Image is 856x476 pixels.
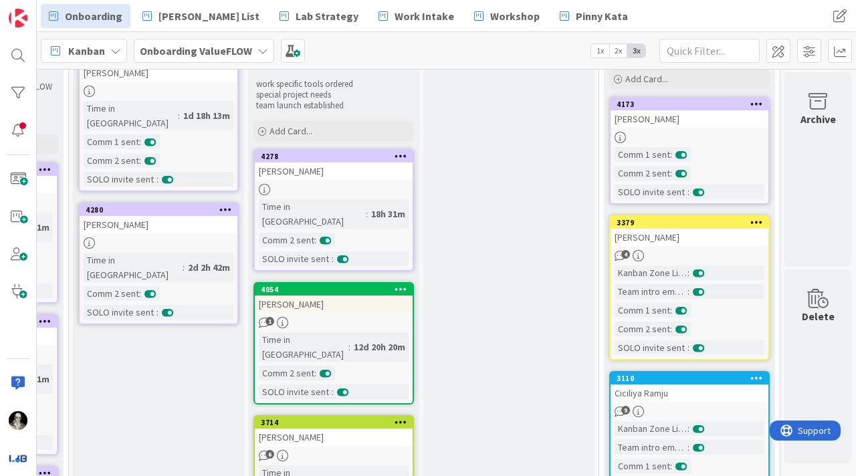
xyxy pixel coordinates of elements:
[615,459,670,473] div: Comm 1 sent
[670,147,672,162] span: :
[687,185,689,199] span: :
[259,199,366,229] div: Time in [GEOGRAPHIC_DATA]
[156,172,158,187] span: :
[348,340,350,354] span: :
[615,322,670,336] div: Comm 2 sent
[621,406,630,414] span: 9
[552,4,636,28] a: Pinny Kata
[261,285,413,294] div: 4054
[80,204,237,216] div: 4280
[611,384,768,402] div: Ciciliya Ramju
[800,111,836,127] div: Archive
[611,110,768,128] div: [PERSON_NAME]
[256,90,411,100] p: special project needs
[615,147,670,162] div: Comm 1 sent
[256,79,411,90] p: work specific tools ordered
[140,44,252,57] b: Onboarding ValueFLOW
[28,2,61,18] span: Support
[261,152,413,161] div: 4278
[253,149,414,271] a: 4278[PERSON_NAME]Time in [GEOGRAPHIC_DATA]:18h 31mComm 2 sent:SOLO invite sent:
[261,418,413,427] div: 3714
[259,251,332,266] div: SOLO invite sent
[296,8,358,24] span: Lab Strategy
[158,8,259,24] span: [PERSON_NAME] List
[687,284,689,299] span: :
[615,185,687,199] div: SOLO invite sent
[609,215,770,360] a: 3379[PERSON_NAME]Kanban Zone Licensed:Team intro email sent:Comm 1 sent:Comm 2 sent:SOLO invite s...
[609,97,770,205] a: 4173[PERSON_NAME]Comm 1 sent:Comm 2 sent:SOLO invite sent:
[272,4,366,28] a: Lab Strategy
[615,440,687,455] div: Team intro email sent
[366,207,368,221] span: :
[627,44,645,57] span: 3x
[78,51,239,192] a: [PERSON_NAME]Time in [GEOGRAPHIC_DATA]:1d 18h 13mComm 1 sent:Comm 2 sent:SOLO invite sent:
[617,374,768,383] div: 3110
[670,322,672,336] span: :
[156,305,158,320] span: :
[332,384,334,399] span: :
[270,125,312,137] span: Add Card...
[185,260,233,275] div: 2d 2h 42m
[314,233,316,247] span: :
[84,101,178,130] div: Time in [GEOGRAPHIC_DATA]
[84,172,156,187] div: SOLO invite sent
[255,150,413,162] div: 4278
[670,166,672,181] span: :
[255,429,413,446] div: [PERSON_NAME]
[259,366,314,380] div: Comm 2 sent
[265,450,274,459] span: 6
[9,9,27,27] img: Visit kanbanzone.com
[265,317,274,326] span: 1
[370,4,462,28] a: Work Intake
[670,459,672,473] span: :
[615,166,670,181] div: Comm 2 sent
[609,44,627,57] span: 2x
[84,305,156,320] div: SOLO invite sent
[65,8,122,24] span: Onboarding
[183,260,185,275] span: :
[368,207,409,221] div: 18h 31m
[395,8,454,24] span: Work Intake
[253,282,414,404] a: 4054[PERSON_NAME]Time in [GEOGRAPHIC_DATA]:12d 20h 20mComm 2 sent:SOLO invite sent:
[332,251,334,266] span: :
[576,8,628,24] span: Pinny Kata
[255,416,413,446] div: 3714[PERSON_NAME]
[611,372,768,402] div: 3110Ciciliya Ramju
[84,253,183,282] div: Time in [GEOGRAPHIC_DATA]
[9,411,27,430] img: WS
[611,229,768,246] div: [PERSON_NAME]
[80,204,237,233] div: 4280[PERSON_NAME]
[611,372,768,384] div: 3110
[617,100,768,109] div: 4173
[615,303,670,318] div: Comm 1 sent
[490,8,540,24] span: Workshop
[41,4,130,28] a: Onboarding
[80,216,237,233] div: [PERSON_NAME]
[255,162,413,180] div: [PERSON_NAME]
[84,134,139,149] div: Comm 1 sent
[255,150,413,180] div: 4278[PERSON_NAME]
[86,205,237,215] div: 4280
[139,286,141,301] span: :
[259,332,348,362] div: Time in [GEOGRAPHIC_DATA]
[621,250,630,259] span: 4
[78,203,239,325] a: 4280[PERSON_NAME]Time in [GEOGRAPHIC_DATA]:2d 2h 42mComm 2 sent:SOLO invite sent:
[617,218,768,227] div: 3379
[611,98,768,110] div: 4173
[134,4,267,28] a: [PERSON_NAME] List
[255,416,413,429] div: 3714
[68,43,105,59] span: Kanban
[84,153,139,168] div: Comm 2 sent
[255,295,413,313] div: [PERSON_NAME]
[255,283,413,313] div: 4054[PERSON_NAME]
[314,366,316,380] span: :
[259,233,314,247] div: Comm 2 sent
[687,265,689,280] span: :
[625,73,668,85] span: Add Card...
[180,108,233,123] div: 1d 18h 13m
[611,98,768,128] div: 4173[PERSON_NAME]
[615,265,687,280] div: Kanban Zone Licensed
[687,340,689,355] span: :
[256,100,411,111] p: team launch established
[80,64,237,82] div: [PERSON_NAME]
